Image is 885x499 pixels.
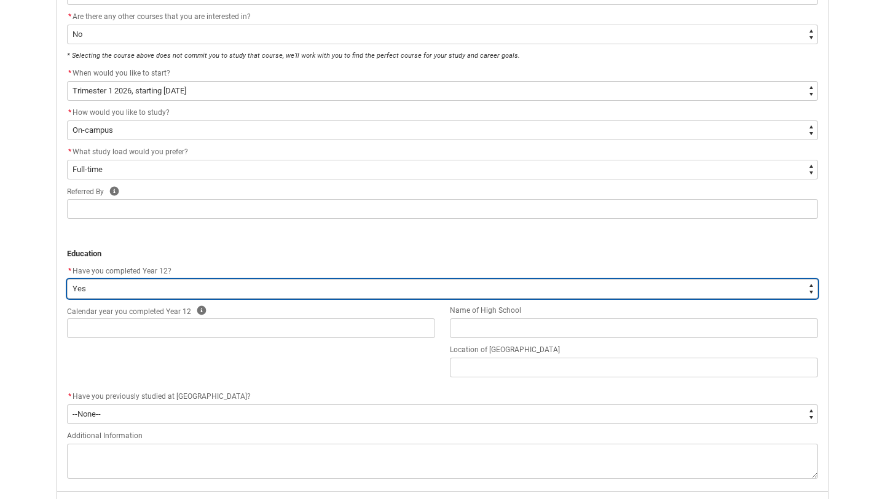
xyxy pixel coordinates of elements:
span: What study load would you prefer? [73,147,188,156]
span: Name of High School [450,306,521,315]
span: Additional Information [67,431,143,440]
em: * Selecting the course above does not commit you to study that course, we'll work with you to fin... [67,52,520,60]
strong: Education [67,249,101,258]
span: When would you like to start? [73,69,170,77]
abbr: required [68,147,71,156]
abbr: required [68,69,71,77]
span: Referred By [67,187,104,196]
abbr: required [68,392,71,401]
abbr: required [68,108,71,117]
span: How would you like to study? [73,108,170,117]
abbr: required [68,12,71,21]
span: Are there any other courses that you are interested in? [73,12,251,21]
span: Have you previously studied at [GEOGRAPHIC_DATA]? [73,392,251,401]
span: Have you completed Year 12? [73,267,171,275]
abbr: required [68,267,71,275]
span: Calendar year you completed Year 12 [67,307,191,316]
span: Location of [GEOGRAPHIC_DATA] [450,345,560,354]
